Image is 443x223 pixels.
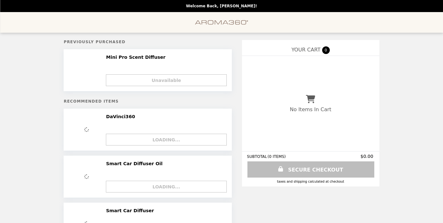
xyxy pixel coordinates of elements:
span: 0 [322,46,330,54]
span: ( 0 ITEMS ) [267,154,286,159]
h2: DaVinci360 [106,114,137,119]
p: No Items In Cart [290,106,331,112]
span: $0.00 [360,154,374,159]
h5: Previously Purchased [64,40,232,44]
img: Brand Logo [195,16,248,29]
span: YOUR CART [291,47,320,53]
h5: Recommended Items [64,99,232,104]
h2: Smart Car Diffuser [106,208,156,213]
h2: Mini Pro Scent Diffuser [106,54,168,60]
div: Taxes and Shipping calculated at checkout [247,180,374,183]
p: Welcome Back, [PERSON_NAME]! [186,4,257,8]
span: SUBTOTAL [247,154,268,159]
h2: Smart Car Diffuser Oil [106,161,165,166]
